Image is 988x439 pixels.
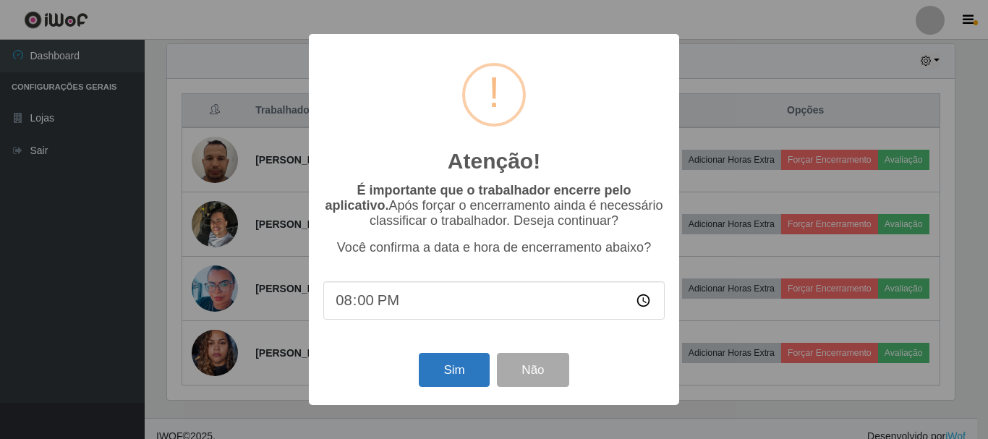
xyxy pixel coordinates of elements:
p: Após forçar o encerramento ainda é necessário classificar o trabalhador. Deseja continuar? [323,183,665,229]
button: Sim [419,353,489,387]
h2: Atenção! [448,148,540,174]
b: É importante que o trabalhador encerre pelo aplicativo. [325,183,631,213]
p: Você confirma a data e hora de encerramento abaixo? [323,240,665,255]
button: Não [497,353,568,387]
